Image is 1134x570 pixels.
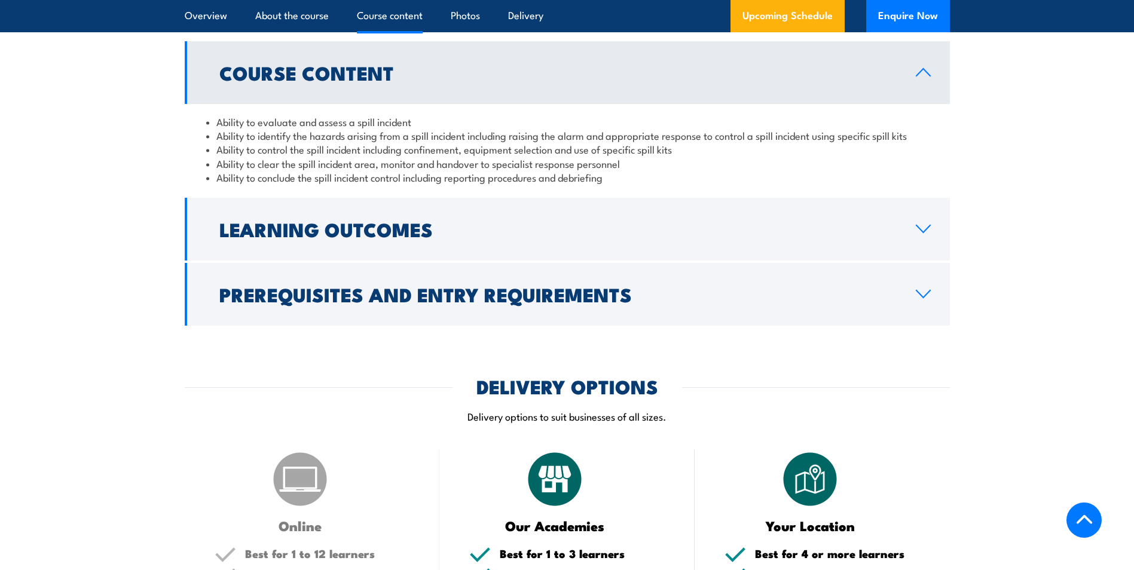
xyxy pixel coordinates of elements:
[206,115,928,128] li: Ability to evaluate and assess a spill incident
[725,519,896,532] h3: Your Location
[245,548,410,559] h5: Best for 1 to 12 learners
[206,142,928,156] li: Ability to control the spill incident including confinement, equipment selection and use of speci...
[755,548,920,559] h5: Best for 4 or more learners
[476,378,658,394] h2: DELIVERY OPTIONS
[206,128,928,142] li: Ability to identify the hazards arising from a spill incident including raising the alarm and app...
[219,64,897,81] h2: Course Content
[185,198,950,261] a: Learning Outcomes
[206,157,928,170] li: Ability to clear the spill incident area, monitor and handover to specialist response personnel
[219,220,897,237] h2: Learning Outcomes
[215,519,386,532] h3: Online
[500,548,665,559] h5: Best for 1 to 3 learners
[185,263,950,326] a: Prerequisites and Entry Requirements
[469,519,641,532] h3: Our Academies
[185,41,950,104] a: Course Content
[185,409,950,423] p: Delivery options to suit businesses of all sizes.
[219,286,897,302] h2: Prerequisites and Entry Requirements
[206,170,928,184] li: Ability to conclude the spill incident control including reporting procedures and debriefing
